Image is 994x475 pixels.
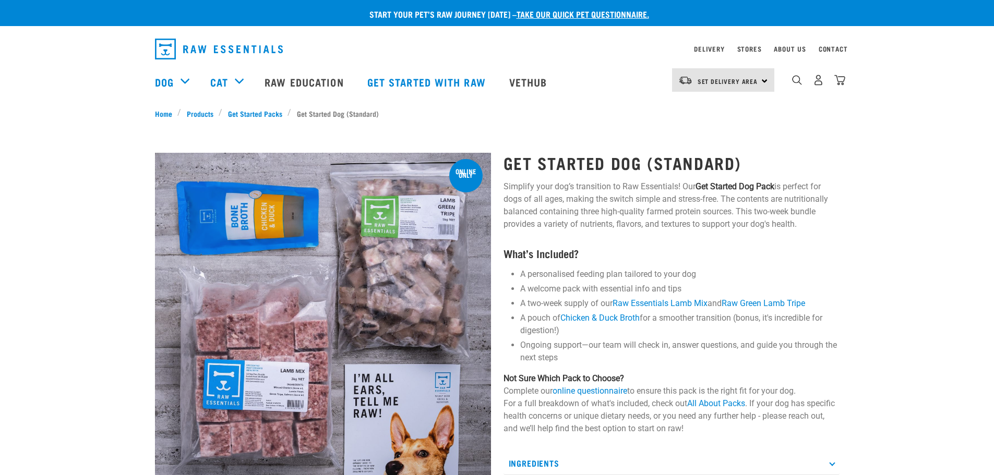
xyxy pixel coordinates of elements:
[517,11,649,16] a: take our quick pet questionnaire.
[553,386,627,396] a: online questionnaire
[155,39,283,59] img: Raw Essentials Logo
[792,75,802,85] img: home-icon-1@2x.png
[504,250,579,256] strong: What’s Included?
[499,61,560,103] a: Vethub
[813,75,824,86] img: user.png
[696,181,774,191] strong: Get Started Dog Pack
[504,452,840,475] p: Ingredients
[774,47,806,51] a: About Us
[155,108,178,119] a: Home
[504,153,840,172] h1: Get Started Dog (Standard)
[694,47,724,51] a: Delivery
[819,47,848,51] a: Contact
[155,74,174,90] a: Dog
[687,398,745,408] a: All About Packs
[520,297,840,310] li: A two-week supply of our and
[147,34,848,64] nav: dropdown navigation
[155,108,840,119] nav: breadcrumbs
[698,79,758,83] span: Set Delivery Area
[222,108,288,119] a: Get Started Packs
[737,47,762,51] a: Stores
[210,74,228,90] a: Cat
[520,283,840,295] li: A welcome pack with essential info and tips
[504,373,624,383] strong: Not Sure Which Pack to Choose?
[504,180,840,230] p: Simplify your dog’s transition to Raw Essentials! Our is perfect for dogs of all ages, making the...
[504,372,840,435] p: Complete our to ensure this pack is the right fit for your dog. For a full breakdown of what's in...
[613,298,708,308] a: Raw Essentials Lamb Mix
[722,298,805,308] a: Raw Green Lamb Tripe
[560,313,640,323] a: Chicken & Duck Broth
[520,268,840,281] li: A personalised feeding plan tailored to your dog
[357,61,499,103] a: Get started with Raw
[520,339,840,364] li: Ongoing support—our team will check in, answer questions, and guide you through the next steps
[678,76,692,85] img: van-moving.png
[520,312,840,337] li: A pouch of for a smoother transition (bonus, it's incredible for digestion!)
[181,108,219,119] a: Products
[254,61,356,103] a: Raw Education
[834,75,845,86] img: home-icon@2x.png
